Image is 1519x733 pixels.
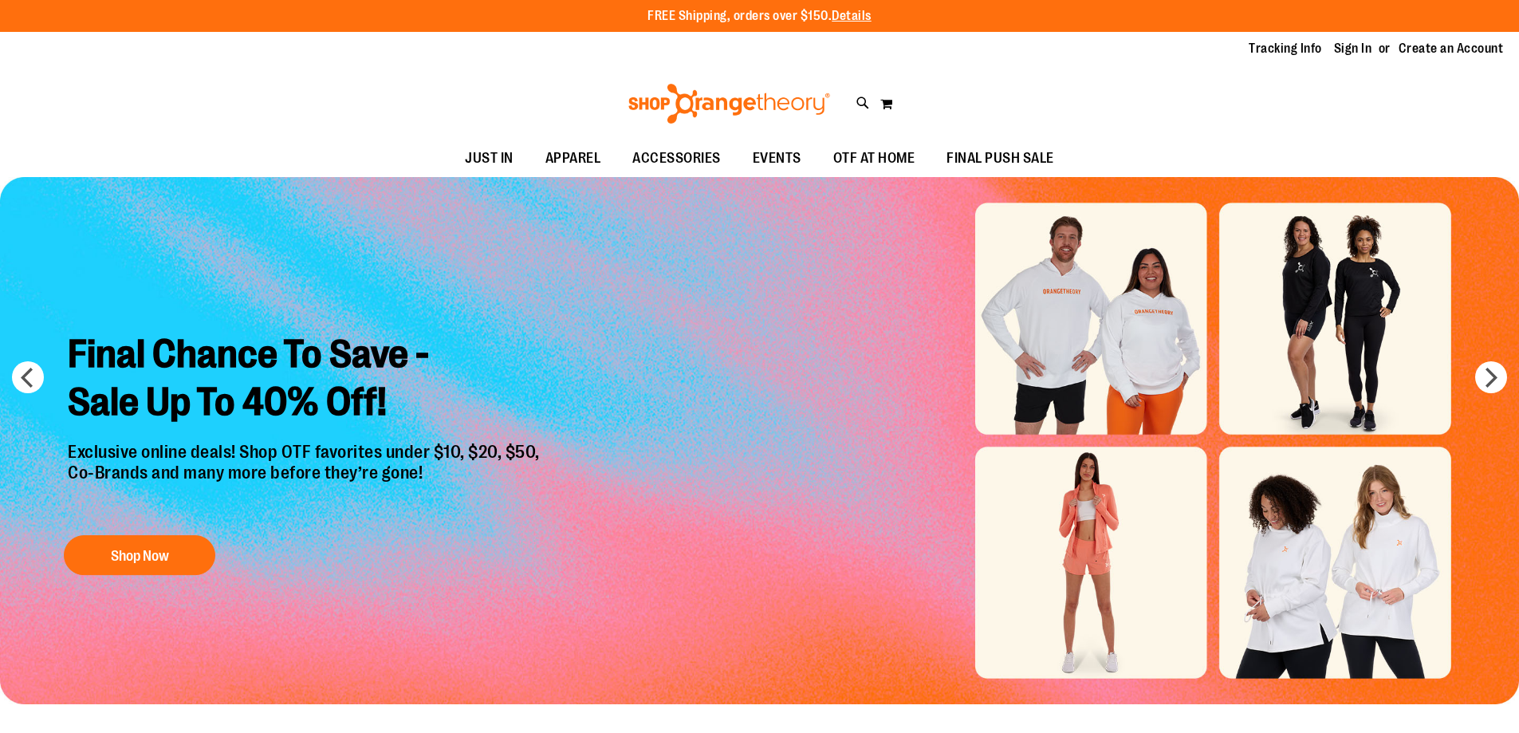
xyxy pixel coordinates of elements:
h2: Final Chance To Save - Sale Up To 40% Off! [56,318,556,442]
span: OTF AT HOME [833,140,915,176]
img: Shop Orangetheory [626,84,832,124]
span: APPAREL [545,140,601,176]
p: FREE Shipping, orders over $150. [647,7,872,26]
a: Sign In [1334,40,1372,57]
a: Create an Account [1399,40,1504,57]
a: Final Chance To Save -Sale Up To 40% Off! Exclusive online deals! Shop OTF favorites under $10, $... [56,318,556,584]
a: Details [832,9,872,23]
button: next [1475,361,1507,393]
a: Tracking Info [1249,40,1322,57]
button: Shop Now [64,535,215,575]
span: FINAL PUSH SALE [946,140,1054,176]
p: Exclusive online deals! Shop OTF favorites under $10, $20, $50, Co-Brands and many more before th... [56,442,556,520]
span: EVENTS [753,140,801,176]
button: prev [12,361,44,393]
span: JUST IN [465,140,514,176]
span: ACCESSORIES [632,140,721,176]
